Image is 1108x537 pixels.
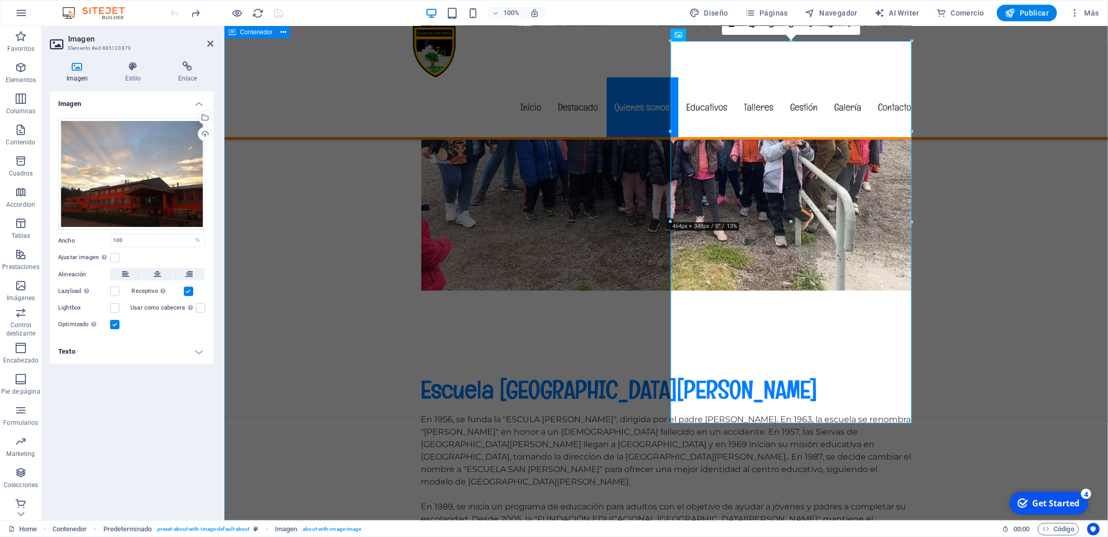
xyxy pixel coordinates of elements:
div: Get Started [28,10,75,21]
div: Get Started 4 items remaining, 20% complete [6,4,84,27]
span: AI Writer [874,8,919,18]
span: Haz clic para seleccionar y doble clic para editar [103,523,152,535]
h2: Imagen [68,34,213,44]
button: Usercentrics [1087,523,1100,535]
span: Código [1043,523,1074,535]
h4: Enlace [162,61,213,83]
h3: Elemento #ed-885123879 [68,44,193,53]
button: AI Writer [870,5,924,21]
span: Comercio [936,8,984,18]
button: 100% [488,7,525,19]
button: Páginas [741,5,792,21]
p: Pie de página [1,387,40,396]
button: Navegador [800,5,862,21]
span: . about-with-image-image [301,523,361,535]
button: Publicar [997,5,1058,21]
h6: Tiempo de la sesión [1003,523,1030,535]
div: DSC05240-GkrXJTsBSFTC4UyOMOZvpw.JPG [58,118,205,230]
label: Usar como cabecera [130,302,196,314]
span: Páginas [745,8,788,18]
span: : [1021,525,1022,533]
p: Prestaciones [2,263,39,271]
nav: breadcrumb [52,523,362,535]
i: Rehacer: Añadir elemento (Ctrl+Y, ⌘+Y) [190,7,202,19]
p: Colecciones [4,481,38,489]
label: Ajustar imagen [58,251,110,264]
span: Haz clic para seleccionar y doble clic para editar [275,523,298,535]
p: Formularios [3,419,38,427]
button: Diseño [685,5,732,21]
button: Comercio [932,5,989,21]
h6: 100% [503,7,520,19]
label: Optimizado [58,318,110,331]
p: Favoritos [7,45,34,53]
span: Contenedor [240,29,273,35]
p: Columnas [6,107,36,115]
i: Al redimensionar, ajustar el nivel de zoom automáticamente para ajustarse al dispositivo elegido. [530,8,540,18]
span: . preset-about-with-image-default-about [156,523,250,535]
button: Código [1038,523,1079,535]
p: Marketing [6,450,35,458]
p: Elementos [6,76,36,84]
button: Más [1065,5,1103,21]
span: Publicar [1005,8,1049,18]
p: Encabezado [3,356,38,365]
i: Este elemento es un preajuste personalizable [254,526,259,532]
h4: Estilo [109,61,162,83]
button: redo [190,7,202,19]
img: Editor Logo [60,7,138,19]
p: Tablas [11,232,31,240]
label: Lazyload [58,285,110,298]
p: Imágenes [7,294,35,302]
span: Haz clic para seleccionar y doble clic para editar [52,523,87,535]
div: 4 [77,1,87,11]
h4: Texto [50,339,213,364]
i: Volver a cargar página [252,7,264,19]
p: Cuadros [9,169,33,178]
h4: Imagen [50,91,213,110]
label: Receptivo [132,285,184,298]
label: Ancho [58,238,110,244]
span: 00 00 [1013,523,1030,535]
h4: Imagen [50,61,109,83]
button: reload [252,7,264,19]
div: Diseño (Ctrl+Alt+Y) [685,5,732,21]
p: Accordion [6,200,35,209]
label: Lightbox [58,302,110,314]
span: Navegador [805,8,858,18]
p: Contenido [6,138,35,146]
label: Alineación [58,268,110,281]
span: Diseño [689,8,728,18]
a: Haz clic para cancelar la selección y doble clic para abrir páginas [8,523,37,535]
span: Más [1070,8,1099,18]
button: Haz clic para salir del modo de previsualización y seguir editando [231,7,244,19]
